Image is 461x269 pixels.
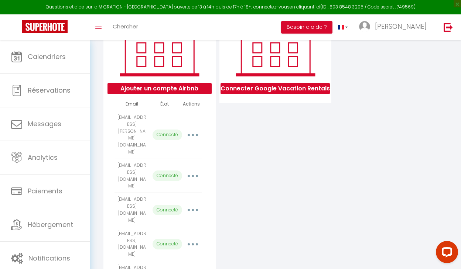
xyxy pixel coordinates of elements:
[115,227,150,261] td: [EMAIL_ADDRESS][DOMAIN_NAME]
[28,153,58,162] span: Analytics
[359,21,370,32] img: ...
[281,21,332,34] button: Besoin d'aide ?
[28,186,62,196] span: Paiements
[221,83,330,94] button: Connecter Google Vacation Rentals
[115,111,150,159] td: [EMAIL_ADDRESS][PERSON_NAME][DOMAIN_NAME]
[107,83,211,94] button: Ajouter un compte Airbnb
[153,205,182,215] p: Connecté
[430,238,461,269] iframe: LiveChat chat widget
[28,220,73,229] span: Hébergement
[153,170,182,181] p: Connecté
[115,98,150,111] th: Email
[153,239,182,249] p: Connecté
[354,14,436,40] a: ... [PERSON_NAME]
[28,119,61,128] span: Messages
[180,98,202,111] th: Actions
[228,8,322,79] img: rent.png
[28,52,66,61] span: Calendriers
[113,23,138,30] span: Chercher
[115,193,150,227] td: [EMAIL_ADDRESS][DOMAIN_NAME]
[375,22,427,31] span: [PERSON_NAME]
[290,4,320,10] a: en cliquant ici
[153,130,182,140] p: Connecté
[22,20,68,33] img: Super Booking
[115,159,150,193] td: [EMAIL_ADDRESS][DOMAIN_NAME]
[112,8,206,79] img: rent.png
[444,23,453,32] img: logout
[150,98,180,111] th: État
[107,14,144,40] a: Chercher
[28,254,70,263] span: Notifications
[28,86,71,95] span: Réservations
